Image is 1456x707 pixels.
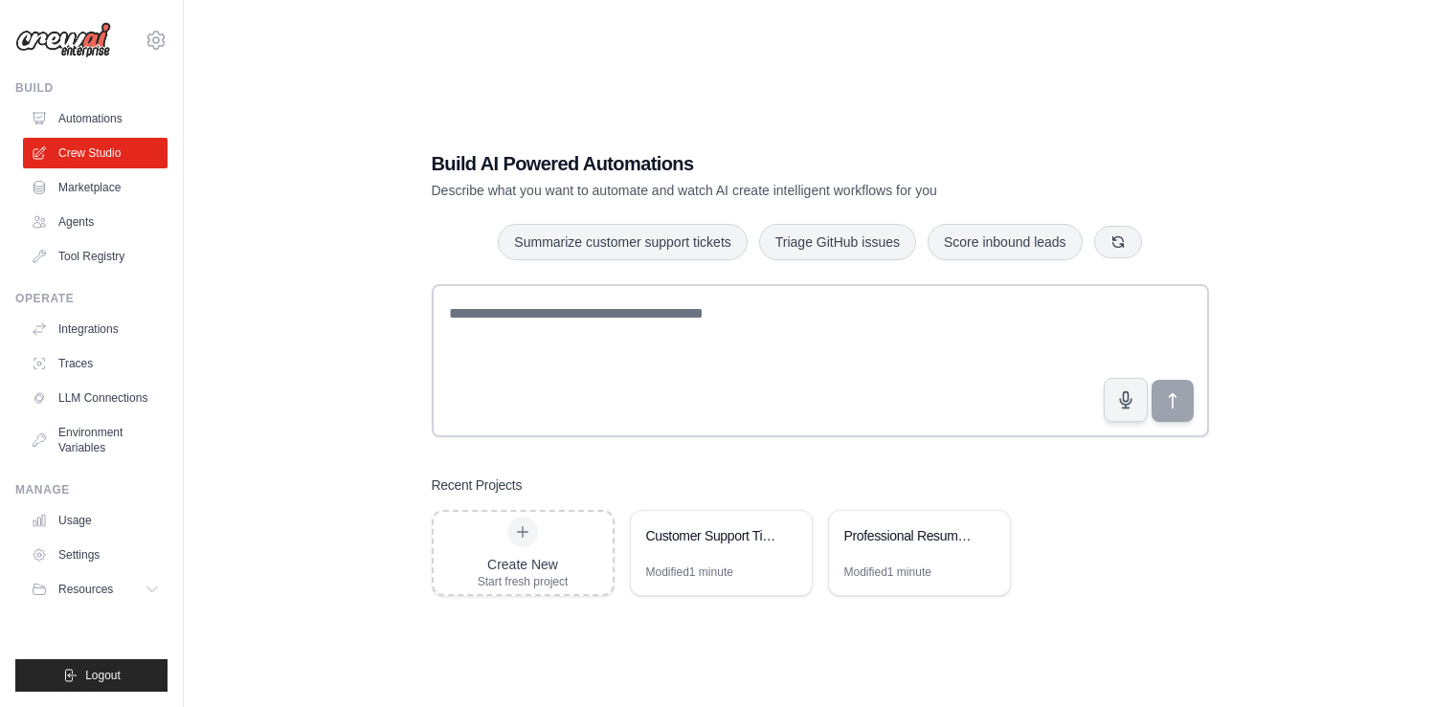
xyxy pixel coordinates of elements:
a: Tool Registry [23,241,168,272]
img: Logo [15,22,111,58]
div: Customer Support Ticket Automation [646,526,777,545]
div: Modified 1 minute [646,564,733,580]
p: Describe what you want to automate and watch AI create intelligent workflows for you [432,181,1075,200]
a: Environment Variables [23,417,168,463]
a: Settings [23,540,168,570]
button: Score inbound leads [928,224,1083,260]
a: Usage [23,505,168,536]
div: Operate [15,291,168,306]
button: Get new suggestions [1094,226,1142,258]
a: Marketplace [23,172,168,203]
button: Triage GitHub issues [759,224,916,260]
span: Logout [85,668,121,683]
div: Modified 1 minute [844,564,931,580]
a: Crew Studio [23,138,168,168]
button: Click to speak your automation idea [1104,378,1148,422]
div: Build [15,80,168,96]
a: Integrations [23,314,168,344]
h1: Build AI Powered Automations [432,150,1075,177]
a: Agents [23,207,168,237]
button: Resources [23,574,168,605]
a: Traces [23,348,168,379]
button: Summarize customer support tickets [498,224,747,260]
div: Manage [15,482,168,497]
div: Professional Resume Builder [844,526,975,545]
div: Start fresh project [478,574,569,589]
a: Automations [23,103,168,134]
span: Resources [58,582,113,597]
button: Logout [15,659,168,692]
a: LLM Connections [23,383,168,413]
h3: Recent Projects [432,475,523,495]
div: Create New [478,555,569,574]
